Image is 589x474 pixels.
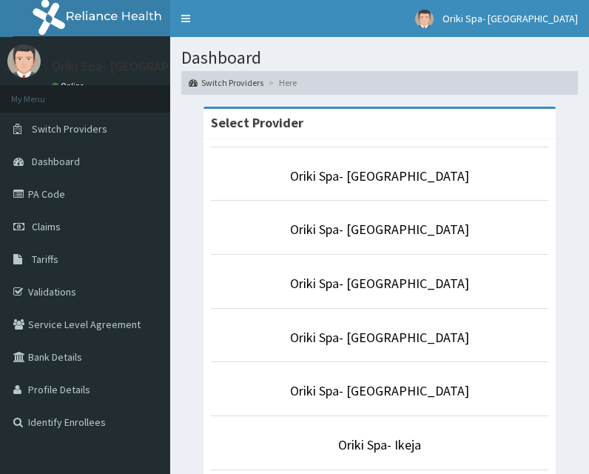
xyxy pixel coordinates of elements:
[52,81,87,91] a: Online
[290,329,469,346] a: Oriki Spa- [GEOGRAPHIC_DATA]
[32,253,58,266] span: Tariffs
[290,275,469,292] a: Oriki Spa- [GEOGRAPHIC_DATA]
[32,155,80,168] span: Dashboard
[338,436,421,453] a: Oriki Spa- Ikeja
[181,48,578,67] h1: Dashboard
[211,114,303,131] strong: Select Provider
[290,167,469,184] a: Oriki Spa- [GEOGRAPHIC_DATA]
[265,76,297,89] li: Here
[32,220,61,233] span: Claims
[290,221,469,238] a: Oriki Spa- [GEOGRAPHIC_DATA]
[442,12,578,25] span: Oriki Spa- [GEOGRAPHIC_DATA]
[32,122,107,136] span: Switch Providers
[189,76,263,89] a: Switch Providers
[7,44,41,78] img: User Image
[290,382,469,399] a: Oriki Spa- [GEOGRAPHIC_DATA]
[52,60,232,73] p: Oriki Spa- [GEOGRAPHIC_DATA]
[415,10,434,28] img: User Image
